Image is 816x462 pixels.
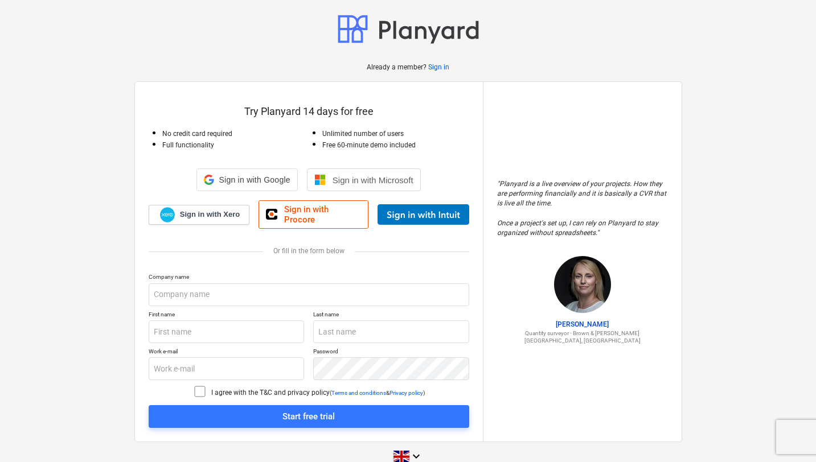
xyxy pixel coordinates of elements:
[284,204,361,225] span: Sign in with Procore
[497,320,668,329] p: [PERSON_NAME]
[367,63,428,72] p: Already a member?
[149,105,469,118] p: Try Planyard 14 days for free
[149,247,469,255] div: Or fill in the form below
[322,141,469,150] p: Free 60-minute demo included
[149,405,469,428] button: Start free trial
[162,129,309,139] p: No credit card required
[196,168,297,191] div: Sign in with Google
[149,320,305,343] input: First name
[313,311,469,320] p: Last name
[180,209,240,220] span: Sign in with Xero
[149,357,305,380] input: Work e-mail
[149,283,469,306] input: Company name
[219,175,290,184] span: Sign in with Google
[160,207,175,222] img: Xero logo
[497,337,668,344] p: [GEOGRAPHIC_DATA], [GEOGRAPHIC_DATA]
[162,141,309,150] p: Full functionality
[313,320,469,343] input: Last name
[211,388,330,398] p: I agree with the T&C and privacy policy
[554,256,611,313] img: Claire Hill
[331,390,386,396] a: Terms and conditions
[322,129,469,139] p: Unlimited number of users
[497,329,668,337] p: Quantity surveyor - Brown & [PERSON_NAME]
[333,175,413,185] span: Sign in with Microsoft
[330,389,425,397] p: ( & )
[313,348,469,357] p: Password
[149,311,305,320] p: First name
[282,409,335,424] div: Start free trial
[428,63,449,72] a: Sign in
[149,273,469,283] p: Company name
[259,200,368,229] a: Sign in with Procore
[149,348,305,357] p: Work e-mail
[389,390,423,396] a: Privacy policy
[314,174,326,185] img: Microsoft logo
[149,205,250,225] a: Sign in with Xero
[497,179,668,238] p: " Planyard is a live overview of your projects. How they are performing financially and it is bas...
